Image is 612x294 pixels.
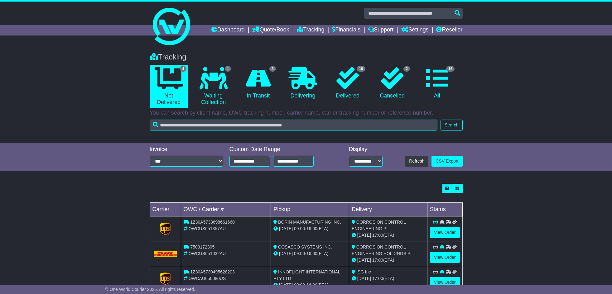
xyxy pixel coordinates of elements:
span: 1Z30A5738698661660 [190,220,234,225]
p: You can search by client name, OWC tracking number, carrier name, carrier tracking number or refe... [150,110,463,116]
a: CSV Export [431,156,462,167]
span: [DATE] [357,233,371,238]
button: Search [441,120,462,130]
div: Invoice [150,146,223,153]
td: Delivery [349,203,427,216]
span: 7503172305 [190,244,214,249]
a: Dashboard [211,25,245,36]
a: Support [368,25,393,36]
img: GetCarrierServiceLogo [160,223,171,235]
span: [DATE] [279,226,293,231]
a: Reseller [436,25,462,36]
span: 10 [357,66,365,72]
span: [DATE] [357,258,371,263]
a: Delivering [284,65,322,102]
button: Refresh [405,156,428,167]
img: GetCarrierServiceLogo [160,273,171,285]
span: 16:00 [306,282,317,287]
div: - (ETA) [273,250,346,257]
span: 17:00 [372,233,383,238]
div: Display [349,146,383,153]
div: (ETA) [352,257,425,263]
span: [DATE] [279,282,293,287]
a: 16 All [418,65,456,102]
span: © One World Courier 2025. All rights reserved. [105,287,195,292]
span: 16:00 [306,226,317,231]
span: 17:00 [372,276,383,281]
span: 16 [446,66,455,72]
a: Tracking [297,25,324,36]
span: 2 [403,66,410,72]
a: 3 In Transit [239,65,277,102]
a: View Order [430,227,460,238]
span: 3 [269,66,276,72]
span: 1Z30A5730495628203 [190,269,234,274]
div: - (ETA) [273,282,346,288]
span: BORIN MANUFACTURING INC. [278,220,341,225]
a: Settings [401,25,429,36]
span: 16:00 [306,251,317,256]
a: View Order [430,252,460,263]
a: 10 Delivered [328,65,367,102]
span: OWCAU650080US [188,276,226,281]
span: CORROSION CONTROL ENGINEERING PL [352,220,406,231]
span: 4 [180,66,186,72]
td: OWC / Carrier # [181,203,271,216]
div: Custom Date Range [229,146,330,153]
span: 09:00 [294,282,305,287]
span: COSASCO SYSTEMS INC. [278,244,332,249]
td: Status [427,203,462,216]
td: Carrier [150,203,181,216]
a: 2 Cancelled [373,65,412,102]
span: OWCUS651357AU [188,226,226,231]
td: Pickup [271,203,349,216]
span: 1 [225,66,231,72]
a: Quote/Book [252,25,289,36]
img: DHL.png [154,251,177,256]
span: ISG Inc [356,269,371,274]
div: (ETA) [352,232,425,239]
a: 1 Waiting Collection [194,65,233,108]
a: Financials [332,25,360,36]
span: 09:00 [294,251,305,256]
span: 17:00 [372,258,383,263]
a: View Order [430,277,460,288]
span: 09:00 [294,226,305,231]
span: OWCUS651032AU [188,251,226,256]
span: [DATE] [357,276,371,281]
a: 4 Not Delivered [150,65,188,108]
div: - (ETA) [273,225,346,232]
div: (ETA) [352,275,425,282]
span: INNOFLIGHT INTERNATIONAL PTY LTD [273,269,340,281]
div: Tracking [147,53,466,62]
span: [DATE] [279,251,293,256]
span: CORROSION CONTROL ENGINEERING HOLDINGS PL [352,244,413,256]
